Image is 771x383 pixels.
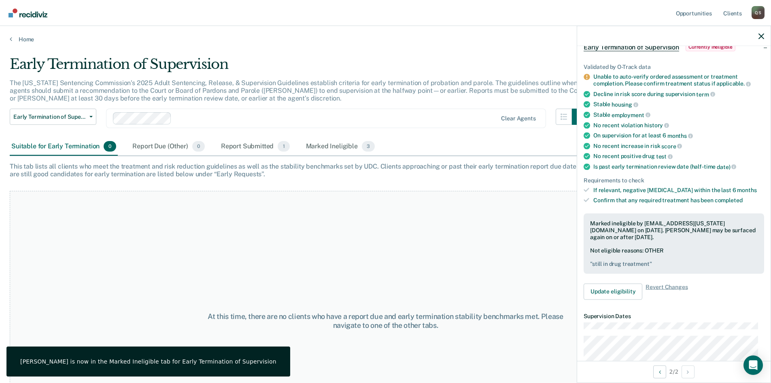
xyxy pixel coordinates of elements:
[198,312,573,330] div: At this time, there are no clients who have a report due and early termination stability benchmar...
[593,187,764,194] div: If relevant, negative [MEDICAL_DATA] within the last 6
[696,91,715,97] span: term
[13,113,86,120] span: Early Termination of Supervision
[8,9,47,17] img: Recidiviz
[737,187,756,193] span: months
[593,111,764,118] div: Stable
[715,197,743,203] span: completed
[752,6,765,19] button: Profile dropdown button
[131,138,206,156] div: Report Due (Other)
[590,220,758,240] div: Marked ineligible by [EMAIL_ADDRESS][US_STATE][DOMAIN_NAME] on [DATE]. [PERSON_NAME] may be surfa...
[612,101,638,108] span: housing
[10,79,586,102] p: The [US_STATE] Sentencing Commission’s 2025 Adult Sentencing, Release, & Supervision Guidelines e...
[584,312,764,319] dt: Supervision Dates
[612,111,650,118] span: employment
[593,73,764,87] div: Unable to auto-verify ordered assessment or treatment completion. Please confirm treatment status...
[593,142,764,150] div: No recent increase in risk
[646,283,688,300] span: Revert Changes
[590,247,758,267] div: Not eligible reasons: OTHER
[10,163,761,178] div: This tab lists all clients who meet the treatment and risk reduction guidelines as well as the st...
[593,197,764,204] div: Confirm that any required treatment has been
[10,56,588,79] div: Early Termination of Supervision
[752,6,765,19] div: Q S
[584,283,642,300] button: Update eligibility
[656,153,673,160] span: test
[743,355,763,375] div: Open Intercom Messenger
[584,177,764,184] div: Requirements to check
[653,365,666,378] button: Previous Opportunity
[104,141,116,152] span: 0
[192,141,205,152] span: 0
[577,361,771,382] div: 2 / 2
[593,90,764,98] div: Decline in risk score during supervision
[278,141,289,152] span: 1
[501,115,535,122] div: Clear agents
[20,358,276,365] div: [PERSON_NAME] is now in the Marked Ineligible tab for Early Termination of Supervision
[667,132,693,139] span: months
[304,138,377,156] div: Marked Ineligible
[686,43,735,51] span: Currently ineligible
[362,141,375,152] span: 3
[593,132,764,139] div: On supervision for at least 6
[219,138,291,156] div: Report Submitted
[590,260,758,267] pre: " still in drug treatment "
[584,43,679,51] span: Early Termination of Supervision
[593,122,764,129] div: No recent violation
[10,138,118,156] div: Suitable for Early Termination
[10,36,761,43] a: Home
[717,163,736,170] span: date)
[593,153,764,160] div: No recent positive drug
[644,122,669,128] span: history
[577,34,771,60] div: Early Termination of SupervisionCurrently ineligible
[593,101,764,108] div: Stable
[661,143,682,149] span: score
[682,365,695,378] button: Next Opportunity
[584,63,764,70] div: Validated by O-Track data
[593,163,764,170] div: Is past early termination review date (half-time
